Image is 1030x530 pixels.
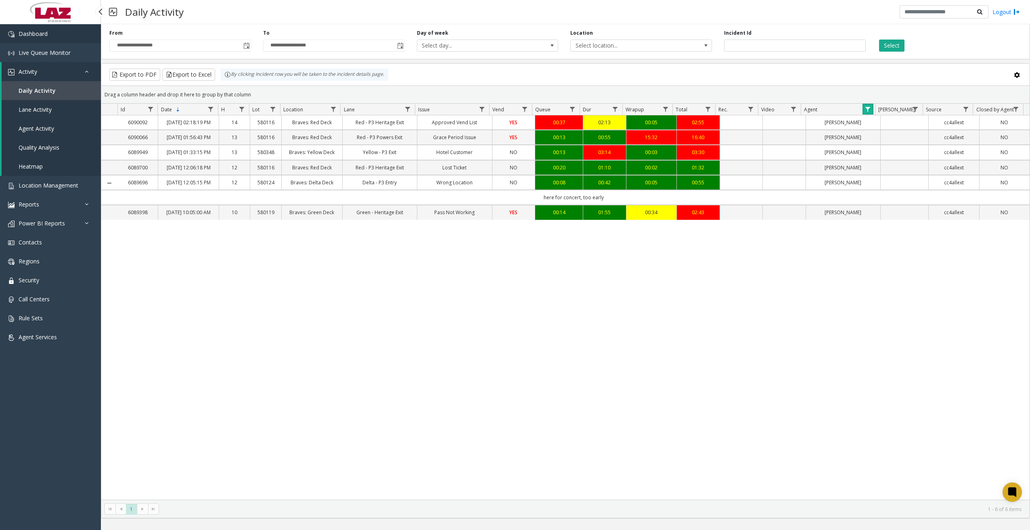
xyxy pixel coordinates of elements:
a: NO [497,148,530,156]
a: 6090066 [122,134,153,141]
span: Dashboard [19,30,48,38]
a: Rec. Filter Menu [745,104,756,115]
span: NO [1001,149,1008,156]
a: [DATE] 12:06:18 PM [163,164,214,171]
img: 'icon' [8,334,15,341]
a: Quality Analysis [2,138,101,157]
div: 00:13 [540,148,578,156]
a: Approved Vend List [422,119,487,126]
a: Lane Activity [2,100,101,119]
span: NO [1001,134,1008,141]
span: YES [509,209,517,216]
a: 00:20 [540,164,578,171]
span: Heatmap [19,163,43,170]
a: NO [984,164,1025,171]
span: Select day... [417,40,530,51]
a: 00:08 [540,179,578,186]
a: Agent Activity [2,119,101,138]
span: NO [1001,179,1008,186]
a: Parker Filter Menu [910,104,921,115]
span: Source [926,106,942,113]
img: pageIcon [109,2,117,22]
a: Source Filter Menu [960,104,971,115]
a: 00:14 [540,209,578,216]
a: YES [497,119,530,126]
a: Braves: Red Deck [287,164,337,171]
a: 6089696 [122,179,153,186]
div: 00:02 [631,164,672,171]
a: 580116 [255,134,276,141]
kendo-pager-info: 1 - 6 of 6 items [164,506,1022,513]
a: NO [984,119,1025,126]
a: 00:42 [588,179,621,186]
a: Red - P3 Heritage Exit [348,119,412,126]
span: Dur [583,106,591,113]
a: cc4allext [934,179,974,186]
span: YES [509,134,517,141]
img: 'icon' [8,69,15,75]
a: 02:13 [588,119,621,126]
span: [PERSON_NAME] [878,106,915,113]
img: logout [1013,8,1020,16]
a: [PERSON_NAME] [811,164,876,171]
button: Select [879,40,904,52]
a: Lost Ticket [422,164,487,171]
span: Lane [344,106,355,113]
label: Incident Id [724,29,752,37]
label: Location [570,29,593,37]
a: 01:10 [588,164,621,171]
a: 03:14 [588,148,621,156]
a: 10 [224,209,245,216]
div: By clicking Incident row you will be taken to the incident details page. [220,69,388,81]
a: Lot Filter Menu [268,104,278,115]
a: 00:05 [631,119,672,126]
td: here for concert, too early [117,190,1030,205]
a: cc4allext [934,119,974,126]
a: [DATE] 01:56:43 PM [163,134,214,141]
img: 'icon' [8,221,15,227]
a: [DATE] 01:33:15 PM [163,148,214,156]
a: NO [984,148,1025,156]
span: Quality Analysis [19,144,59,151]
a: [DATE] 12:05:15 PM [163,179,214,186]
a: Heatmap [2,157,101,176]
span: Vend [492,106,504,113]
span: NO [510,179,517,186]
a: 16:40 [682,134,715,141]
span: Contacts [19,238,42,246]
a: Wrapup Filter Menu [660,104,671,115]
span: Daily Activity [19,87,56,94]
a: Id Filter Menu [145,104,156,115]
label: From [109,29,123,37]
div: 00:55 [682,179,715,186]
span: NO [1001,209,1008,216]
img: 'icon' [8,183,15,189]
a: [PERSON_NAME] [811,134,876,141]
a: 01:55 [588,209,621,216]
span: Closed by Agent [976,106,1014,113]
a: [DATE] 02:18:19 PM [163,119,214,126]
span: Live Queue Monitor [19,49,71,56]
a: 01:32 [682,164,715,171]
div: Drag a column header and drop it here to group by that column [101,88,1030,102]
a: [PERSON_NAME] [811,148,876,156]
img: 'icon' [8,259,15,265]
img: 'icon' [8,202,15,208]
img: 'icon' [8,296,15,303]
span: Regions [19,257,40,265]
button: Export to Excel [162,69,215,81]
img: 'icon' [8,315,15,322]
div: 00:34 [631,209,672,216]
span: Agent Services [19,333,57,341]
a: Agent Filter Menu [863,104,873,115]
a: cc4allext [934,134,974,141]
a: H Filter Menu [237,104,247,115]
span: Page 1 [126,504,137,515]
span: Id [121,106,125,113]
span: NO [510,164,517,171]
a: 6089398 [122,209,153,216]
span: NO [1001,164,1008,171]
